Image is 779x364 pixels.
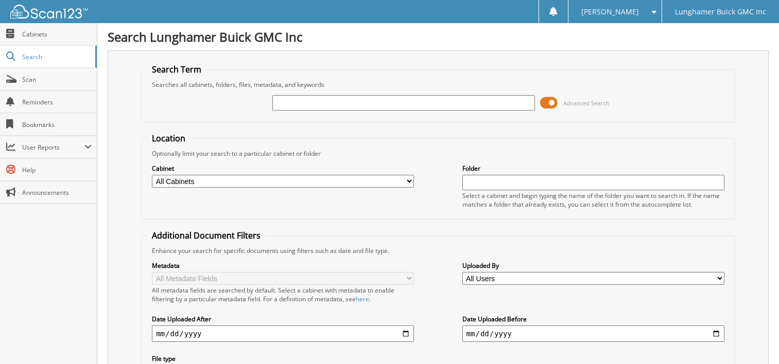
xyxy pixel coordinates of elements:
[462,261,724,270] label: Uploaded By
[581,9,639,15] span: [PERSON_NAME]
[22,120,92,129] span: Bookmarks
[147,230,266,241] legend: Additional Document Filters
[22,30,92,39] span: Cabinets
[462,325,724,342] input: end
[152,354,414,363] label: File type
[22,188,92,197] span: Announcements
[152,325,414,342] input: start
[356,295,369,303] a: here
[22,98,92,106] span: Reminders
[675,9,766,15] span: Lunghamer Buick GMC Inc
[22,166,92,174] span: Help
[152,286,414,303] div: All metadata fields are searched by default. Select a cabinet with metadata to enable filtering b...
[462,191,724,209] div: Select a cabinet and begin typing the name of the folder you want to search in. If the name match...
[147,80,730,89] div: Searches all cabinets, folders, files, metadata, and keywords
[10,5,88,19] img: scan123-logo-white.svg
[462,315,724,323] label: Date Uploaded Before
[147,133,191,144] legend: Location
[152,315,414,323] label: Date Uploaded After
[147,246,730,255] div: Enhance your search for specific documents using filters such as date and file type.
[147,64,206,75] legend: Search Term
[462,164,724,173] label: Folder
[108,28,769,45] h1: Search Lunghamer Buick GMC Inc
[147,149,730,158] div: Optionally limit your search to a particular cabinet or folder
[152,164,414,173] label: Cabinet
[22,75,92,84] span: Scan
[563,99,609,107] span: Advanced Search
[152,261,414,270] label: Metadata
[22,52,90,61] span: Search
[22,143,84,152] span: User Reports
